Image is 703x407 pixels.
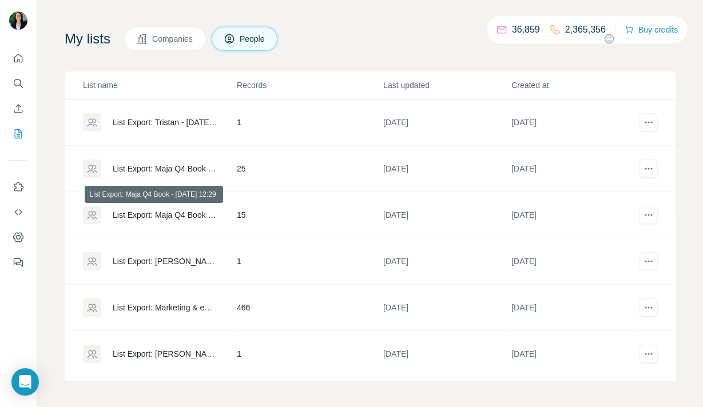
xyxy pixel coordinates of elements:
[603,33,676,45] button: Share feedback
[383,238,511,285] td: [DATE]
[113,209,217,221] div: List Export: Maja Q4 Book - [DATE] 12:29
[9,123,27,144] button: My lists
[9,98,27,119] button: Enrich CSV
[65,30,110,48] h4: My lists
[9,48,27,69] button: Quick start
[511,99,639,146] td: [DATE]
[113,117,217,128] div: List Export: Tristan - [DATE] 15:18
[511,192,639,238] td: [DATE]
[511,238,639,285] td: [DATE]
[113,163,217,174] div: List Export: Maja Q4 Book - [DATE] 12:30
[9,227,27,248] button: Dashboard
[113,348,217,360] div: List Export: [PERSON_NAME] 2 - [DATE] 12:58
[236,146,383,192] td: 25
[113,256,217,267] div: List Export: [PERSON_NAME] - [DATE] 09:46
[236,285,383,331] td: 466
[511,146,639,192] td: [DATE]
[9,73,27,94] button: Search
[640,206,658,224] button: actions
[383,146,511,192] td: [DATE]
[383,192,511,238] td: [DATE]
[236,331,383,377] td: 1
[113,302,217,313] div: List Export: Marketing & eCommerce - [DATE] 15:09
[83,79,236,91] p: List name
[511,331,639,377] td: [DATE]
[236,99,383,146] td: 1
[640,159,658,178] button: actions
[383,99,511,146] td: [DATE]
[9,177,27,197] button: Use Surfe on LinkedIn
[240,33,266,45] span: People
[383,285,511,331] td: [DATE]
[236,192,383,238] td: 15
[9,202,27,222] button: Use Surfe API
[383,331,511,377] td: [DATE]
[511,285,639,331] td: [DATE]
[511,79,638,91] p: Created at
[640,113,658,131] button: actions
[640,298,658,317] button: actions
[625,22,678,38] button: Buy credits
[640,252,658,270] button: actions
[11,368,39,396] div: Open Intercom Messenger
[9,11,27,30] img: Avatar
[383,79,510,91] p: Last updated
[565,23,606,37] p: 2,365,356
[512,23,540,37] p: 36,859
[640,345,658,363] button: actions
[237,79,382,91] p: Records
[9,252,27,273] button: Feedback
[152,33,194,45] span: Companies
[236,238,383,285] td: 1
